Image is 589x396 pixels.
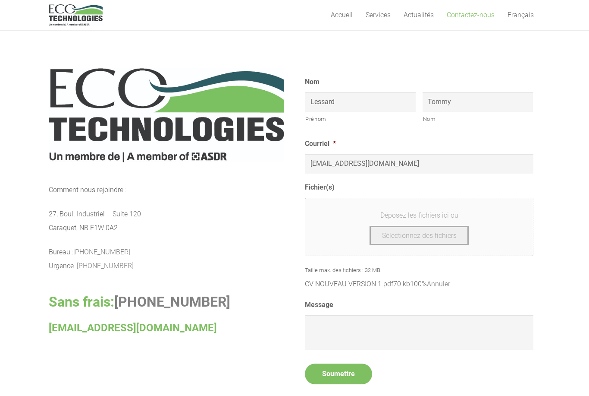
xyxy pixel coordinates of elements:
[305,260,388,273] span: Taille max. des fichiers : 32 MB.
[370,226,469,245] button: sélectionnez des fichiers, fichier(s)
[508,11,534,19] span: Français
[423,112,533,126] label: Nom
[393,280,410,288] span: 70 kb
[305,364,372,384] input: Soumettre
[331,11,353,19] span: Accueil
[305,112,416,126] label: Prénom
[410,280,427,288] span: 100%
[316,209,523,222] span: Déposez les fichiers ici ou
[49,4,103,26] a: logo_EcoTech_ASDR_RGB
[447,11,495,19] span: Contactez-nous
[49,322,217,334] span: [EMAIL_ADDRESS][DOMAIN_NAME]
[73,248,130,256] a: [PHONE_NUMBER]
[305,78,320,87] label: Nom
[404,11,434,19] span: Actualités
[114,294,230,310] a: [PHONE_NUMBER]
[366,11,391,19] span: Services
[77,262,134,270] a: [PHONE_NUMBER]
[427,280,450,288] a: Annuler
[305,301,333,310] label: Message
[49,183,284,197] p: Comment nous rejoindre :
[49,245,284,273] p: Bureau : Urgence :
[305,280,393,288] span: CV NOUVEAU VERSION 1.pdf
[49,207,284,235] p: 27, Boul. Industriel – Suite 120 Caraquet, NB E1W 0A2
[305,139,336,149] label: Courriel
[49,294,230,310] span: Sans frais:
[305,183,335,192] label: Fichier(s)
